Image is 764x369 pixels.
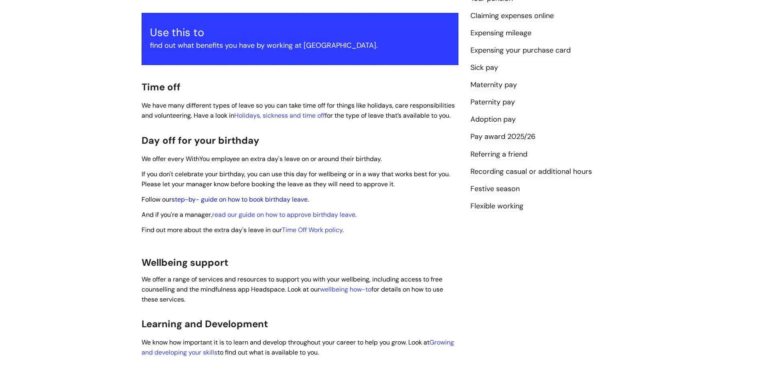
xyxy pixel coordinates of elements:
span: Time off [142,81,180,93]
span: Follow our . [142,195,309,204]
a: Referring a friend [470,149,527,160]
span: Learning and Development [142,318,268,330]
a: Expensing your purchase card [470,45,571,56]
a: step-by- guide on how to book birthday leave [172,195,308,204]
a: Sick pay [470,63,498,73]
span: If you don't celebrate your birthday, you can use this day for wellbeing or in a way that works b... [142,170,450,188]
a: Adoption pay [470,114,516,125]
span: We offer a range of services and resources to support you with your wellbeing, including access t... [142,275,443,304]
span: We offer every WithYou employee an extra day's leave on or around their birthday. [142,155,382,163]
a: Time Off Work policy [282,226,342,234]
span: And if you're a manager, . [142,210,357,219]
a: Expensing mileage [470,28,531,39]
a: wellbeing how-to [320,285,371,294]
span: Wellbeing support [142,256,228,269]
p: find out what benefits you have by working at [GEOGRAPHIC_DATA]. [150,39,450,52]
span: We have many different types of leave so you can take time off for things like holidays, care res... [142,101,455,120]
a: Festive season [470,184,520,194]
a: Claiming expenses online [470,11,554,21]
span: We know how important it is to learn and develop throughout your career to help you grow. Look at... [142,338,454,357]
a: read our guide on how to approve birthday leave [212,210,355,219]
a: Pay award 2025/26 [470,132,535,142]
a: Holidays, sickness and time off [234,111,325,120]
h3: Use this to [150,26,450,39]
span: Day off for your birthday [142,134,259,147]
a: Recording casual or additional hours [470,167,592,177]
a: Flexible working [470,201,523,212]
a: Maternity pay [470,80,517,90]
span: Find out more about the extra day's leave in our . [142,226,344,234]
a: Paternity pay [470,97,515,108]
